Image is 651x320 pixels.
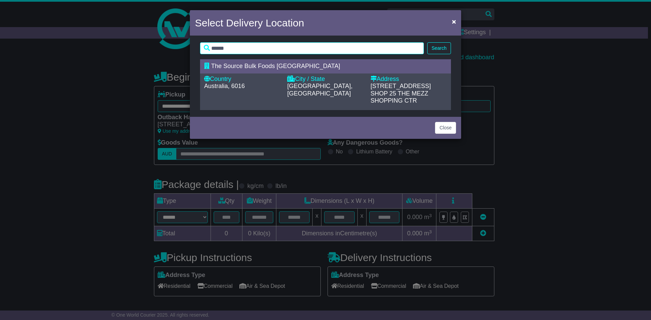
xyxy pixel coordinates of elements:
span: Australia, 6016 [204,83,245,89]
span: [GEOGRAPHIC_DATA], [GEOGRAPHIC_DATA] [287,83,352,97]
h4: Select Delivery Location [195,15,304,30]
button: Search [427,42,451,54]
button: Close [435,122,456,134]
button: Close [449,15,459,28]
span: [STREET_ADDRESS] [371,83,431,89]
span: SHOP 25 THE MEZZ SHOPPING CTR [371,90,428,104]
div: Address [371,76,447,83]
div: Country [204,76,280,83]
span: The Source Bulk Foods [GEOGRAPHIC_DATA] [211,63,340,69]
div: City / State [287,76,363,83]
span: × [452,18,456,25]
